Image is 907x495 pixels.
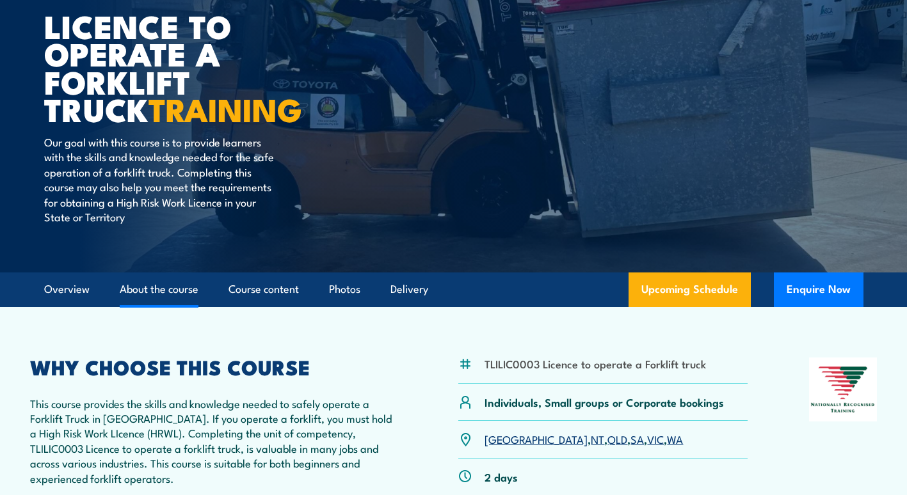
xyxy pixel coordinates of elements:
a: About the course [120,272,198,306]
a: QLD [607,431,627,446]
p: Individuals, Small groups or Corporate bookings [485,395,724,409]
p: 2 days [485,469,518,484]
li: TLILIC0003 Licence to operate a Forklift truck [485,356,706,371]
p: , , , , , [485,432,683,446]
a: Upcoming Schedule [629,272,751,307]
a: Delivery [390,272,428,306]
a: WA [667,431,683,446]
p: Our goal with this course is to provide learners with the skills and knowledge needed for the saf... [44,134,278,224]
h2: WHY CHOOSE THIS COURSE [30,357,397,375]
a: VIC [647,431,664,446]
a: [GEOGRAPHIC_DATA] [485,431,588,446]
a: Course content [229,272,299,306]
img: Nationally Recognised Training logo. [809,357,877,421]
a: Overview [44,272,90,306]
strong: TRAINING [148,84,302,133]
h1: Licence to operate a forklift truck [44,12,360,122]
a: SA [630,431,644,446]
a: Photos [329,272,360,306]
button: Enquire Now [774,272,863,307]
a: NT [591,431,604,446]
